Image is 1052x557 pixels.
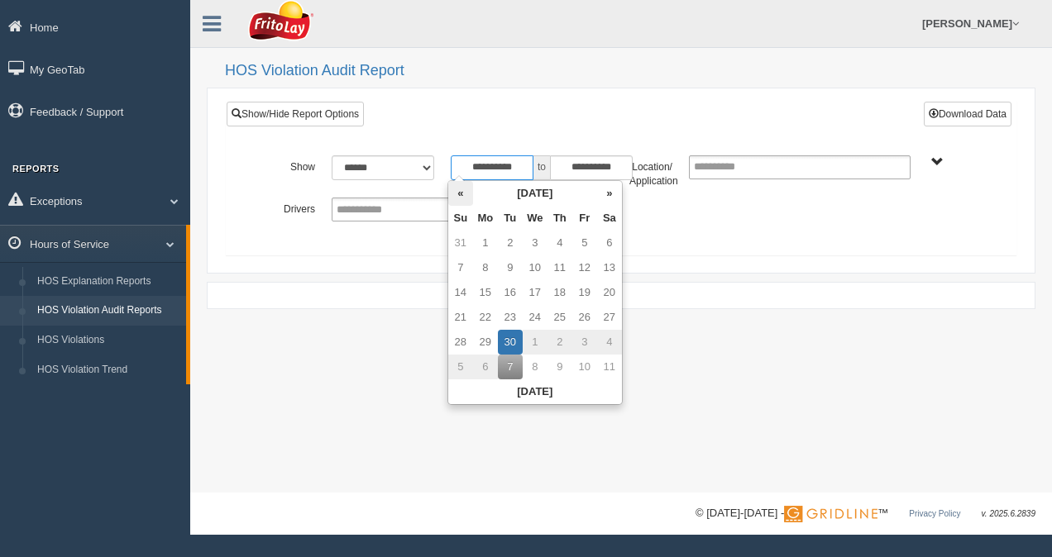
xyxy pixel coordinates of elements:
a: Show/Hide Report Options [227,102,364,126]
td: 7 [498,355,523,379]
span: to [533,155,550,180]
td: 28 [448,330,473,355]
th: Th [548,206,572,231]
th: Sa [597,206,622,231]
td: 3 [572,330,597,355]
td: 6 [473,355,498,379]
th: [DATE] [448,379,622,404]
a: HOS Violation Audit Reports [30,296,186,326]
img: Gridline [784,506,877,522]
td: 4 [548,231,572,255]
a: Privacy Policy [909,509,960,518]
td: 6 [597,231,622,255]
td: 15 [473,280,498,305]
th: « [448,181,473,206]
td: 11 [597,355,622,379]
td: 9 [498,255,523,280]
td: 13 [597,255,622,280]
td: 12 [572,255,597,280]
td: 2 [498,231,523,255]
td: 9 [548,355,572,379]
td: 26 [572,305,597,330]
td: 18 [548,280,572,305]
td: 24 [523,305,548,330]
a: HOS Explanation Reports [30,267,186,297]
label: Location/ Application [621,155,681,189]
th: We [523,206,548,231]
td: 22 [473,305,498,330]
td: 5 [448,355,473,379]
td: 25 [548,305,572,330]
td: 10 [523,255,548,280]
td: 16 [498,280,523,305]
td: 21 [448,305,473,330]
td: 29 [473,330,498,355]
th: » [597,181,622,206]
td: 23 [498,305,523,330]
td: 11 [548,255,572,280]
td: 8 [473,255,498,280]
a: HOS Violation Trend [30,355,186,385]
td: 10 [572,355,597,379]
a: HOS Violations [30,326,186,355]
th: Fr [572,206,597,231]
th: Tu [498,206,523,231]
div: © [DATE]-[DATE] - ™ [696,505,1035,522]
td: 4 [597,330,622,355]
td: 27 [597,305,622,330]
td: 14 [448,280,473,305]
button: Download Data [924,102,1011,126]
td: 1 [523,330,548,355]
td: 20 [597,280,622,305]
th: Mo [473,206,498,231]
th: Su [448,206,473,231]
td: 17 [523,280,548,305]
td: 7 [448,255,473,280]
td: 8 [523,355,548,379]
th: [DATE] [473,181,597,206]
td: 1 [473,231,498,255]
label: Show [264,155,323,175]
td: 5 [572,231,597,255]
td: 2 [548,330,572,355]
td: 19 [572,280,597,305]
label: Drivers [264,198,323,217]
td: 31 [448,231,473,255]
h2: HOS Violation Audit Report [225,63,1035,79]
span: v. 2025.6.2839 [982,509,1035,518]
td: 3 [523,231,548,255]
td: 30 [498,330,523,355]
